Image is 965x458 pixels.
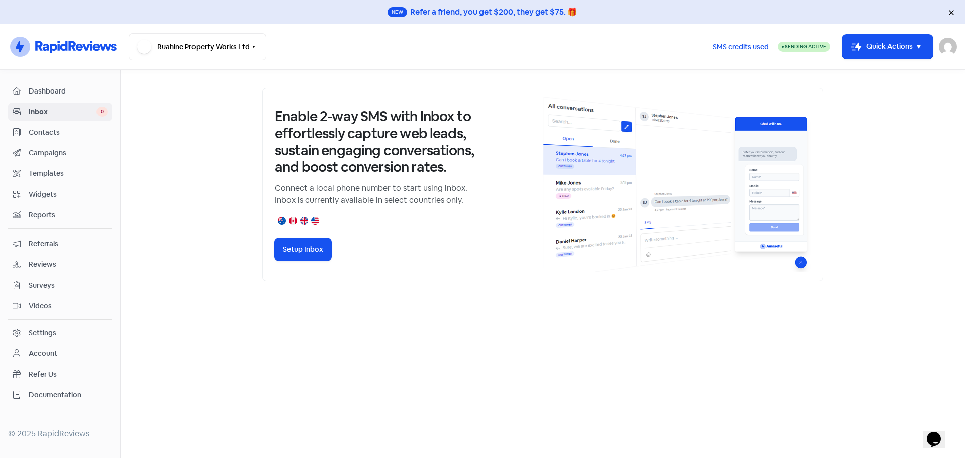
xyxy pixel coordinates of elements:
span: Reports [29,210,108,220]
a: Campaigns [8,144,112,162]
a: Inbox 0 [8,103,112,121]
a: Dashboard [8,82,112,101]
a: Surveys [8,276,112,295]
span: New [388,7,407,17]
span: Reviews [29,259,108,270]
span: Videos [29,301,108,311]
img: inbox-default-image-2.png [543,97,811,272]
iframe: chat widget [923,418,955,448]
div: Account [29,348,57,359]
div: Settings [29,328,56,338]
span: Campaigns [29,148,108,158]
p: Connect a local phone number to start using inbox. Inbox is currently available in select countri... [275,182,476,206]
img: User [939,38,957,56]
span: Contacts [29,127,108,138]
span: Sending Active [785,43,826,50]
span: Refer Us [29,369,108,380]
a: Account [8,344,112,363]
img: united-kingdom.png [300,217,308,225]
a: Sending Active [778,41,830,53]
div: Refer a friend, you get $200, they get $75. 🎁 [410,6,577,18]
span: Widgets [29,189,108,200]
img: canada.png [289,217,297,225]
a: Videos [8,297,112,315]
a: Reviews [8,255,112,274]
a: Contacts [8,123,112,142]
span: 0 [96,107,108,117]
a: Reports [8,206,112,224]
a: Refer Us [8,365,112,384]
span: Surveys [29,280,108,291]
img: australia.png [278,217,286,225]
span: Templates [29,168,108,179]
a: Widgets [8,185,112,204]
button: Setup Inbox [275,238,331,261]
span: Dashboard [29,86,108,97]
span: Inbox [29,107,96,117]
button: Quick Actions [842,35,933,59]
a: Documentation [8,386,112,404]
button: Ruahine Property Works Ltd [129,33,266,60]
a: Referrals [8,235,112,253]
div: © 2025 RapidReviews [8,428,112,440]
span: Documentation [29,390,108,400]
a: Settings [8,324,112,342]
span: SMS credits used [713,42,769,52]
img: united-states.png [311,217,319,225]
h3: Enable 2-way SMS with Inbox to effortlessly capture web leads, sustain engaging conversations, an... [275,108,476,175]
a: Templates [8,164,112,183]
a: SMS credits used [704,41,778,51]
span: Referrals [29,239,108,249]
